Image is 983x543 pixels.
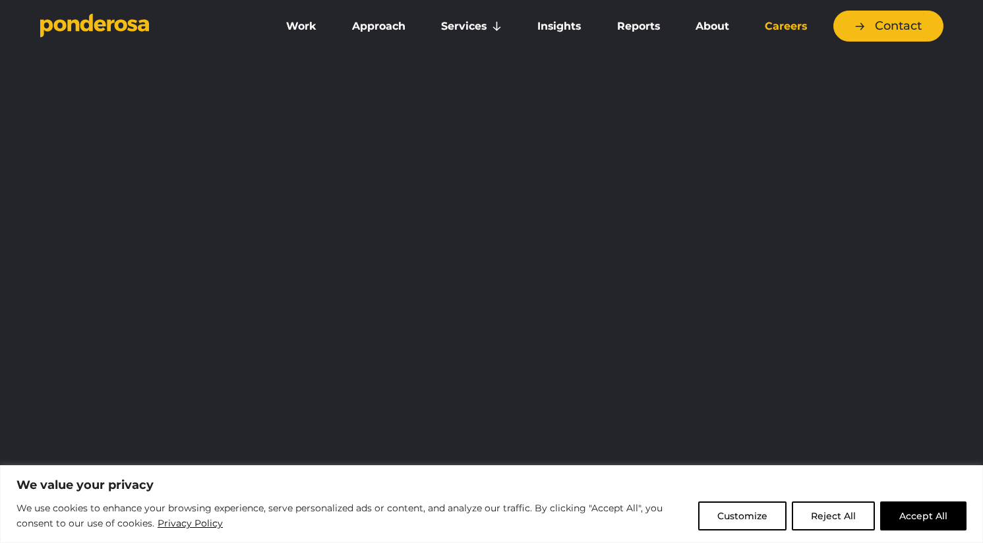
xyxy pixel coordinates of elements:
p: We use cookies to enhance your browsing experience, serve personalized ads or content, and analyz... [16,501,688,532]
a: Go to homepage [40,13,251,40]
a: About [680,13,744,40]
a: Reports [602,13,675,40]
a: Approach [337,13,421,40]
a: Work [271,13,332,40]
button: Customize [698,501,787,530]
a: Insights [522,13,596,40]
a: Services [426,13,517,40]
button: Accept All [880,501,967,530]
p: We value your privacy [16,477,967,493]
button: Reject All [792,501,875,530]
a: Contact [833,11,943,42]
a: Careers [750,13,822,40]
a: Privacy Policy [157,515,223,531]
